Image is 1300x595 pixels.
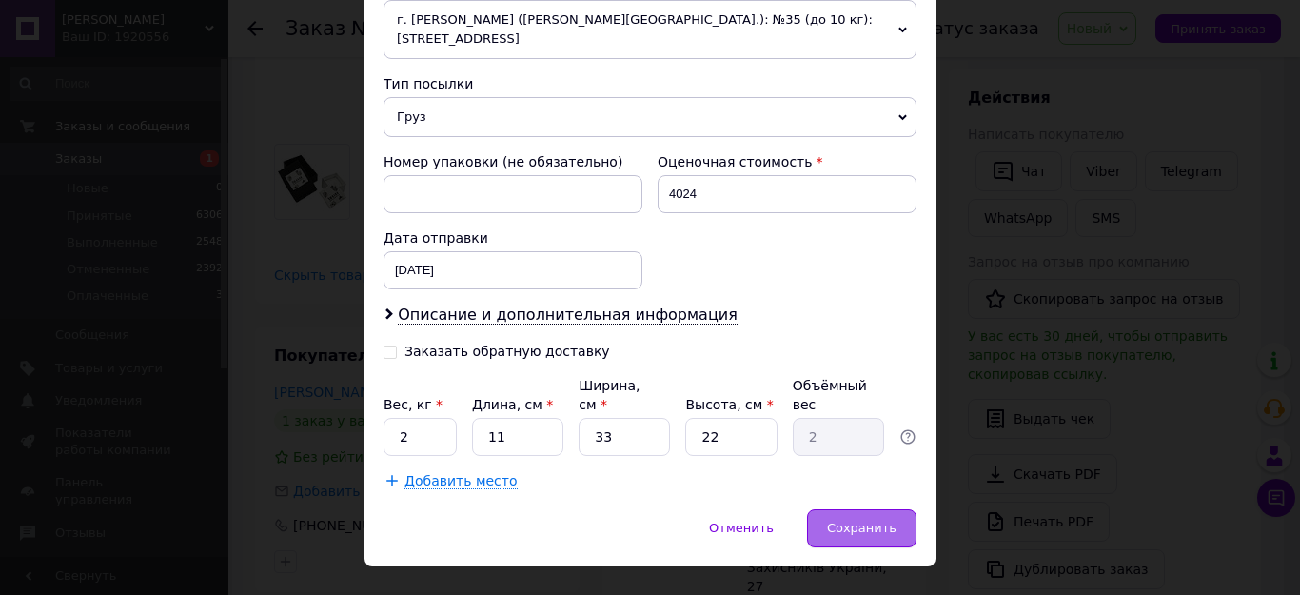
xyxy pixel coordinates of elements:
span: Груз [384,97,916,137]
div: Заказать обратную доставку [404,344,610,360]
div: Дата отправки [384,228,642,248]
label: Ширина, см [579,378,640,412]
span: Описание и дополнительная информация [398,306,738,325]
div: Номер упаковки (не обязательно) [384,152,642,171]
span: Сохранить [827,521,896,535]
span: Тип посылки [384,76,473,91]
label: Высота, см [685,397,773,412]
div: Объёмный вес [793,376,884,414]
span: Отменить [709,521,774,535]
div: Оценочная стоимость [658,152,916,171]
span: Добавить место [404,473,518,489]
label: Вес, кг [384,397,443,412]
label: Длина, см [472,397,553,412]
